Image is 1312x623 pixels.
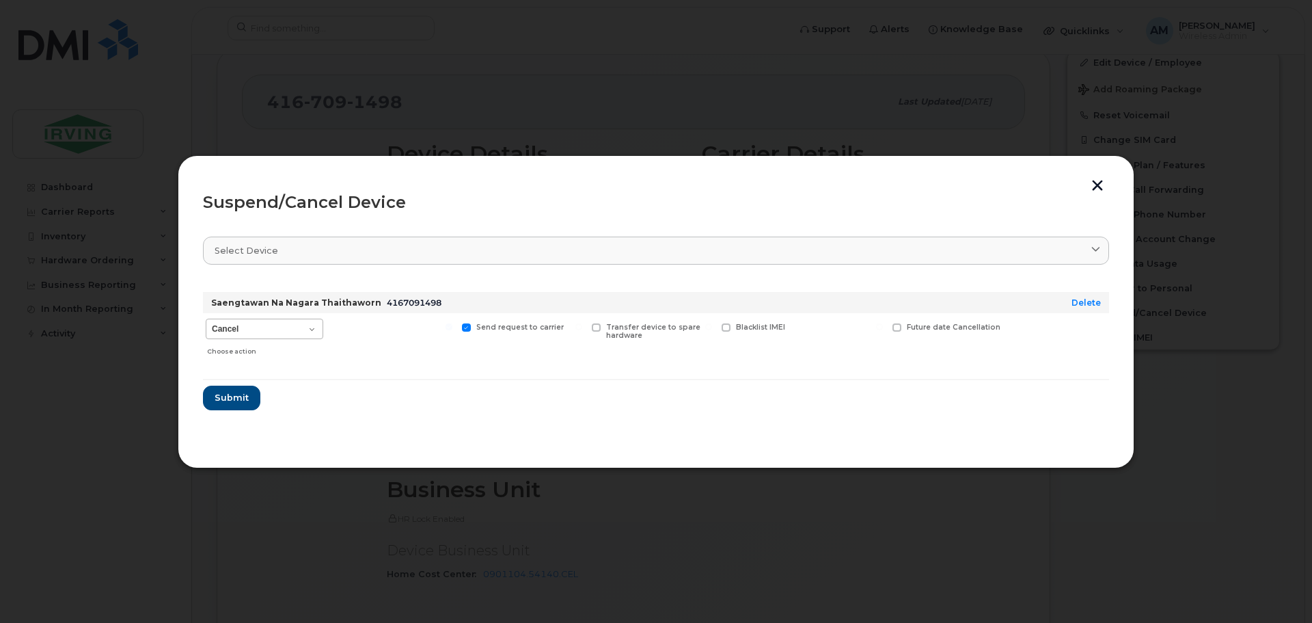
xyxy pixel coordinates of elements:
div: Suspend/Cancel Device [203,194,1109,211]
span: 4167091498 [387,297,441,308]
span: Transfer device to spare hardware [606,323,700,341]
span: Select device [215,244,278,257]
span: Send request to carrier [476,323,564,332]
input: Send request to carrier [446,323,452,330]
input: Future date Cancellation [876,323,883,330]
span: Submit [215,391,249,404]
a: Select device [203,237,1109,265]
strong: Saengtawan Na Nagara Thaithaworn [211,297,381,308]
input: Blacklist IMEI [705,323,712,330]
span: Future date Cancellation [907,323,1000,332]
button: Submit [203,386,260,410]
a: Delete [1071,297,1101,308]
span: Blacklist IMEI [736,323,785,332]
div: Choose action [207,341,323,357]
input: Transfer device to spare hardware [575,323,582,330]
